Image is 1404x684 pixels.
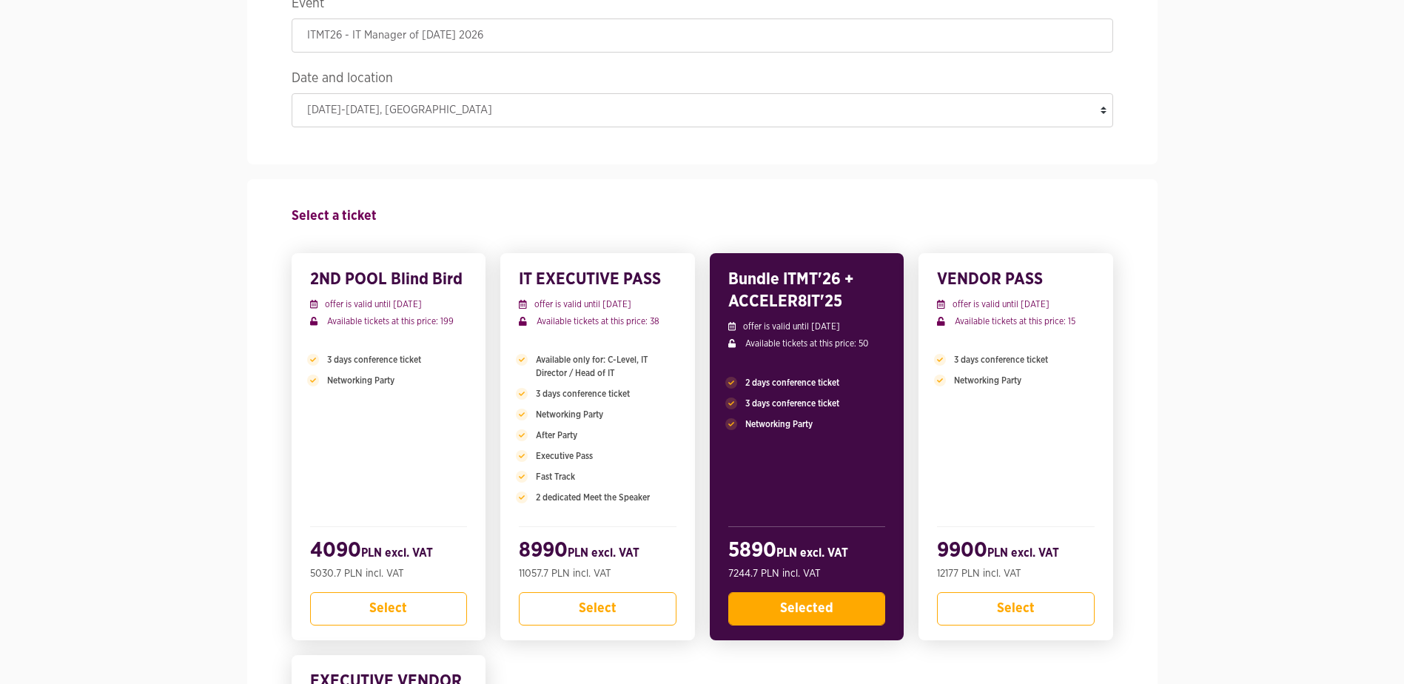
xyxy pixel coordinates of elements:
[937,315,1095,328] p: Available tickets at this price: 15
[987,547,1059,559] span: PLN excl. VAT
[369,602,407,615] span: Select
[536,429,577,442] span: After Party
[568,547,639,559] span: PLN excl. VAT
[937,298,1095,311] p: offer is valid until [DATE]
[536,491,650,504] span: 2 dedicated Meet the Speaker
[519,538,676,566] h2: 8990
[728,337,886,350] p: Available tickets at this price: 50
[310,268,468,290] h3: 2ND POOL Blind Bird
[292,19,1113,53] input: ITMT26 - IT Manager of Tomorrow 2026
[519,566,676,581] p: 11057.7 PLN incl. VAT
[937,566,1095,581] p: 12177 PLN incl. VAT
[997,602,1035,615] span: Select
[954,374,1021,387] span: Networking Party
[310,298,468,311] p: offer is valid until [DATE]
[536,449,593,463] span: Executive Pass
[728,268,886,312] h3: Bundle ITMT'26 + ACCELER8IT'25
[579,602,617,615] span: Select
[310,566,468,581] p: 5030.7 PLN incl. VAT
[728,592,886,626] button: Selected
[361,547,433,559] span: PLN excl. VAT
[292,201,1113,231] h4: Select a ticket
[728,538,886,566] h2: 5890
[728,566,886,581] p: 7244.7 PLN incl. VAT
[745,418,813,431] span: Networking Party
[310,538,468,566] h2: 4090
[536,353,676,380] span: Available only for: C-Level, IT Director / Head of IT
[519,298,676,311] p: offer is valid until [DATE]
[327,374,394,387] span: Networking Party
[310,315,468,328] p: Available tickets at this price: 199
[780,602,833,615] span: Selected
[519,592,676,626] button: Select
[954,353,1048,366] span: 3 days conference ticket
[327,353,421,366] span: 3 days conference ticket
[292,67,1113,93] legend: Date and location
[536,470,575,483] span: Fast Track
[776,547,848,559] span: PLN excl. VAT
[937,538,1095,566] h2: 9900
[519,268,676,290] h3: IT EXECUTIVE PASS
[310,592,468,626] button: Select
[745,397,839,410] span: 3 days conference ticket
[745,376,839,389] span: 2 days conference ticket
[536,387,630,400] span: 3 days conference ticket
[536,408,603,421] span: Networking Party
[728,320,886,333] p: offer is valid until [DATE]
[937,268,1095,290] h3: VENDOR PASS
[937,592,1095,626] button: Select
[519,315,676,328] p: Available tickets at this price: 38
